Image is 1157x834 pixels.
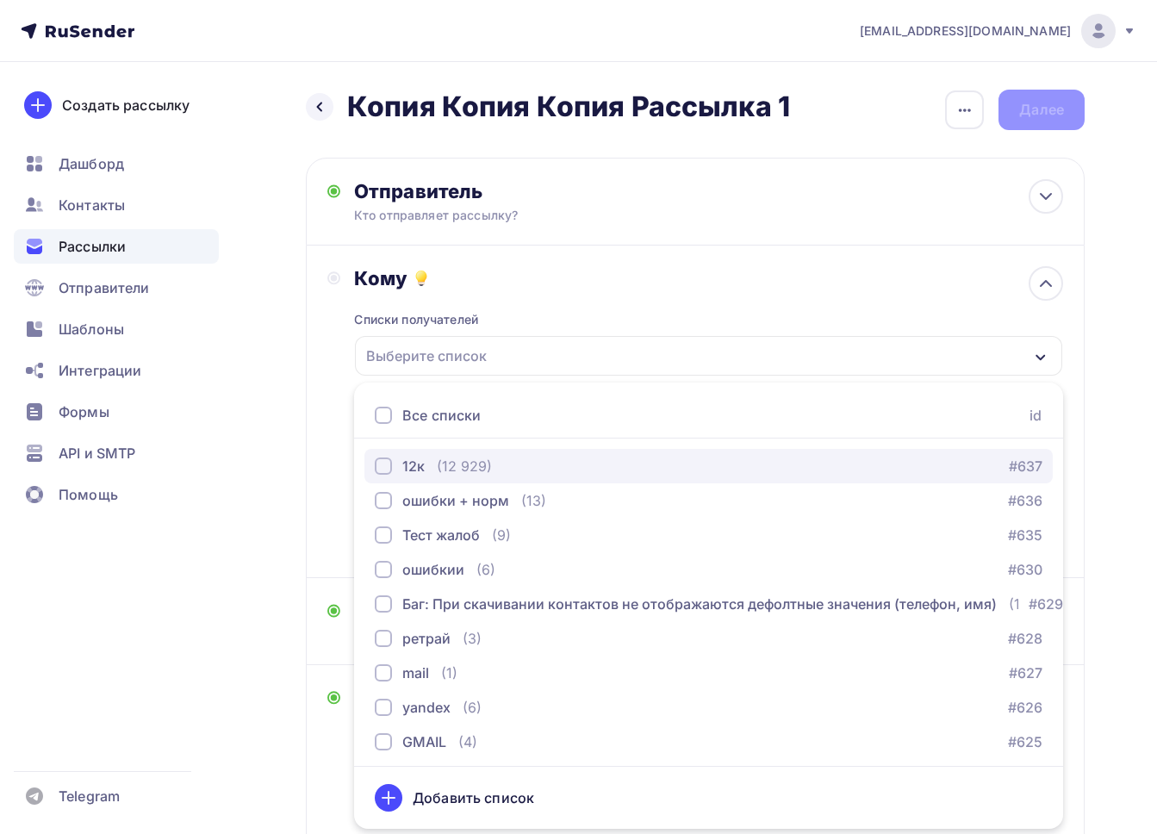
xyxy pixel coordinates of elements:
[1030,405,1042,426] div: id
[59,319,124,339] span: Шаблоны
[1009,663,1042,683] a: #627
[1008,731,1042,752] a: #625
[14,188,219,222] a: Контакты
[463,697,482,718] div: (6)
[463,628,482,649] div: (3)
[402,490,509,511] div: ошибки + норм
[354,335,1063,377] button: Выберите список
[1008,525,1042,545] a: #635
[492,525,511,545] div: (9)
[347,90,790,124] h2: Копия Копия Копия Рассылка 1
[1008,559,1042,580] a: #630
[14,229,219,264] a: Рассылки
[59,484,118,505] span: Помощь
[402,628,451,649] div: ретрай
[359,340,494,371] div: Выберите список
[860,14,1136,48] a: [EMAIL_ADDRESS][DOMAIN_NAME]
[14,395,219,429] a: Формы
[402,594,997,614] div: Баг: При скачивании контактов не отображаются дефолтные значения (телефон, имя)
[62,95,190,115] div: Создать рассылку
[1008,697,1042,718] a: #626
[437,456,492,476] div: (12 929)
[59,153,124,174] span: Дашборд
[1009,456,1042,476] a: #637
[402,559,464,580] div: ошибкии
[354,311,478,328] div: Списки получателей
[458,731,477,752] div: (4)
[14,312,219,346] a: Шаблоны
[860,22,1071,40] span: [EMAIL_ADDRESS][DOMAIN_NAME]
[402,697,451,718] div: yandex
[59,195,125,215] span: Контакты
[1029,594,1063,614] a: #629
[59,277,150,298] span: Отправители
[441,663,457,683] div: (1)
[1009,594,1025,614] div: (1)
[59,786,120,806] span: Telegram
[354,207,690,224] div: Кто отправляет рассылку?
[14,146,219,181] a: Дашборд
[354,179,727,203] div: Отправитель
[402,456,425,476] div: 12к
[476,559,495,580] div: (6)
[14,271,219,305] a: Отправители
[1008,490,1042,511] a: #636
[521,490,546,511] div: (13)
[59,236,126,257] span: Рассылки
[354,266,1063,290] div: Кому
[1008,628,1042,649] a: #628
[402,405,481,426] div: Все списки
[59,443,135,464] span: API и SMTP
[413,787,534,808] div: Добавить список
[402,663,429,683] div: mail
[402,525,480,545] div: Тест жалоб
[59,360,141,381] span: Интеграции
[402,731,446,752] div: GMAIL
[354,383,1063,829] ul: Выберите список
[59,401,109,422] span: Формы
